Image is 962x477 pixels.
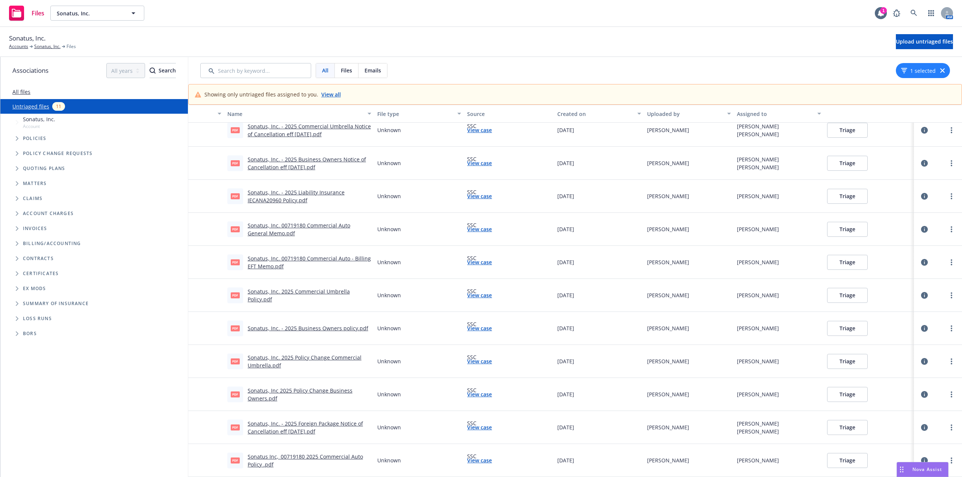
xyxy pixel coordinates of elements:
[248,189,345,204] a: Sonatus, Inc. - 2025 Liability Insurance IECANA20960 Policy.pdf
[889,6,904,21] a: Report a Bug
[248,288,350,303] a: Sonatus, Inc. 2025 Commercial Umbrella Policy.pdf
[827,453,868,468] button: Triage
[737,163,779,171] div: [PERSON_NAME]
[204,90,341,98] div: Showing only untriaged files assigned to you.
[947,357,956,366] a: more
[896,34,953,49] button: Upload untriaged files
[897,462,948,477] button: Nova Assist
[557,159,574,167] span: [DATE]
[557,225,574,233] span: [DATE]
[0,236,188,341] div: Folder Tree Example
[248,222,350,237] a: Sonatus, Inc. 00719180 Commercial Auto General Memo.pdf
[467,225,492,233] a: View case
[947,225,956,234] a: more
[23,226,47,231] span: Invoices
[557,324,574,332] span: [DATE]
[827,420,868,435] button: Triage
[737,427,779,435] div: [PERSON_NAME]
[321,90,341,98] a: View all
[6,3,47,24] a: Files
[467,192,492,200] a: View case
[341,66,352,74] span: Files
[647,225,689,233] div: [PERSON_NAME]
[467,159,492,167] a: View case
[647,324,689,332] div: [PERSON_NAME]
[827,123,868,138] button: Triage
[231,292,240,298] span: pdf
[647,258,689,266] div: [PERSON_NAME]
[467,324,492,332] a: View case
[947,126,956,135] a: more
[467,423,492,431] a: View case
[231,325,240,331] span: pdf
[737,324,779,332] div: [PERSON_NAME]
[23,166,65,171] span: Quoting plans
[737,192,779,200] div: [PERSON_NAME]
[231,160,240,166] span: pdf
[947,390,956,399] a: more
[464,105,554,123] button: Source
[467,291,492,299] a: View case
[737,456,779,464] div: [PERSON_NAME]
[644,105,734,123] button: Uploaded by
[557,291,574,299] span: [DATE]
[827,321,868,336] button: Triage
[734,105,824,123] button: Assigned to
[12,66,48,75] span: Associations
[647,357,689,365] div: [PERSON_NAME]
[34,43,61,50] a: Sonatus, Inc.
[365,66,381,74] span: Emails
[150,63,176,78] div: Search
[23,286,46,291] span: Ex Mods
[248,354,362,369] a: Sonatus, Inc. 2025 Policy Change Commercial Umbrella.pdf
[924,6,939,21] a: Switch app
[0,114,188,236] div: Tree Example
[322,66,328,74] span: All
[737,420,779,427] div: [PERSON_NAME]
[901,67,936,75] button: 1 selected
[23,136,47,141] span: Policies
[467,357,492,365] a: View case
[912,466,942,472] span: Nova Assist
[23,151,92,156] span: Policy change requests
[67,43,76,50] span: Files
[248,420,363,435] a: Sonatus, Inc. - 2025 Foreign Package Notice of Cancellation eff [DATE].pdf
[947,324,956,333] a: more
[906,6,921,21] a: Search
[880,7,887,14] div: 1
[827,387,868,402] button: Triage
[737,110,812,118] div: Assigned to
[737,130,779,138] div: [PERSON_NAME]
[248,387,352,402] a: Sonatus, Inc 2025 Policy Change Business Owners.pdf
[647,456,689,464] div: [PERSON_NAME]
[23,123,55,129] span: Account
[52,102,65,111] div: 11
[23,316,52,321] span: Loss Runs
[557,126,574,134] span: [DATE]
[647,110,723,118] div: Uploaded by
[896,38,953,45] span: Upload untriaged files
[248,453,363,468] a: Sonatus Inc,_00719180 2025 Commercial Auto Policy .pdf
[827,189,868,204] button: Triage
[647,390,689,398] div: [PERSON_NAME]
[467,258,492,266] a: View case
[557,423,574,431] span: [DATE]
[467,390,492,398] a: View case
[150,63,176,78] button: SearchSearch
[947,192,956,201] a: more
[467,456,492,464] a: View case
[557,110,633,118] div: Created on
[737,155,779,163] div: [PERSON_NAME]
[12,102,49,110] a: Untriaged files
[224,105,374,123] button: Name
[737,390,779,398] div: [PERSON_NAME]
[248,123,371,138] a: Sonatus, Inc. - 2025 Commercial Umbrella Notice of Cancellation eff [DATE].pdf
[557,456,574,464] span: [DATE]
[248,255,371,270] a: Sonatus, Inc. 00719180 Commercial Auto - Billing EFT Memo.pdf
[647,423,689,431] div: [PERSON_NAME]
[947,456,956,465] a: more
[827,222,868,237] button: Triage
[554,105,644,123] button: Created on
[947,159,956,168] a: more
[12,88,30,95] a: All files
